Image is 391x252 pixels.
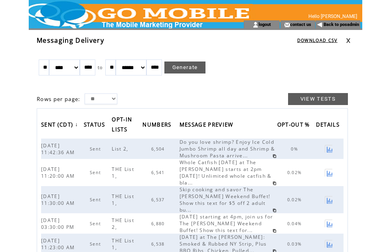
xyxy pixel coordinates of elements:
span: SENT (CDT) [41,119,75,132]
span: 0.03% [287,241,304,247]
span: Sent [90,170,103,175]
img: contact_us_icon.gif [284,22,290,28]
span: [DATE] 11:30:00 AM [41,193,77,206]
a: VIEW TESTS [288,93,348,105]
span: STATUS [84,119,107,132]
span: Skip cooking and savor The [PERSON_NAME] Weekend Buffet! Show this text for $5 off 2 adult bu... [180,186,271,213]
span: Sent [90,197,103,202]
span: Sent [90,146,103,152]
span: 0.02% [287,197,304,202]
span: [DATE] 11:20:00 AM [41,166,77,179]
span: OPT-IN LISTS [112,114,132,137]
a: STATUS [84,119,109,132]
span: Hello [PERSON_NAME] [308,14,357,19]
a: logout [259,22,271,27]
a: DOWNLOAD CSV [297,38,338,43]
span: List 2, [112,145,130,152]
span: [DATE] 11:23:00 AM [41,237,77,251]
a: contact us [290,22,311,27]
span: OPT-OUT % [277,119,312,132]
span: [DATE] starting at 4pm, join us for The [PERSON_NAME] Weekend Buffet! Show this text for... [180,213,273,234]
a: SENT (CDT)↓ [41,119,80,132]
a: OPT-OUT % [277,119,314,132]
a: Generate [164,62,206,73]
span: 6,541 [151,170,167,175]
img: account_icon.gif [253,22,259,28]
span: to [98,65,103,70]
span: 0.02% [287,170,304,175]
span: 0.04% [287,221,304,226]
span: 0% [291,146,300,152]
span: THE List 1, [112,193,134,206]
span: [DATE] 03:30:00 PM [41,217,77,230]
span: Rows per page: [37,95,81,103]
span: 6,537 [151,197,167,202]
span: Messaging Delivery [37,36,104,45]
span: DETAILS [316,119,342,132]
a: MESSAGE PREVIEW [180,119,237,132]
span: Do you love shrimp? Enjoy Ice Cold Jumbo Shrimp all day and Shrimp & Mushroom Pasta arrive... [180,139,275,159]
a: Back to posadmin [324,22,359,27]
span: [DATE] 11:42:36 AM [41,142,77,156]
span: Sent [90,221,103,226]
img: backArrow.gif [317,22,323,28]
span: THE List 2, [112,217,134,230]
span: THE List 1, [112,166,134,179]
span: Sent [90,241,103,247]
span: 6,504 [151,146,167,152]
span: 6,538 [151,241,167,247]
span: 6,880 [151,221,167,226]
span: THE List 1, [112,237,134,251]
span: Whole Catfish [DATE] at The [PERSON_NAME] starts at 2pm [DATE]! Unlimited whole catfish & bla... [180,159,272,186]
span: NUMBERS [142,119,173,132]
a: NUMBERS [142,119,175,132]
span: MESSAGE PREVIEW [180,119,235,132]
